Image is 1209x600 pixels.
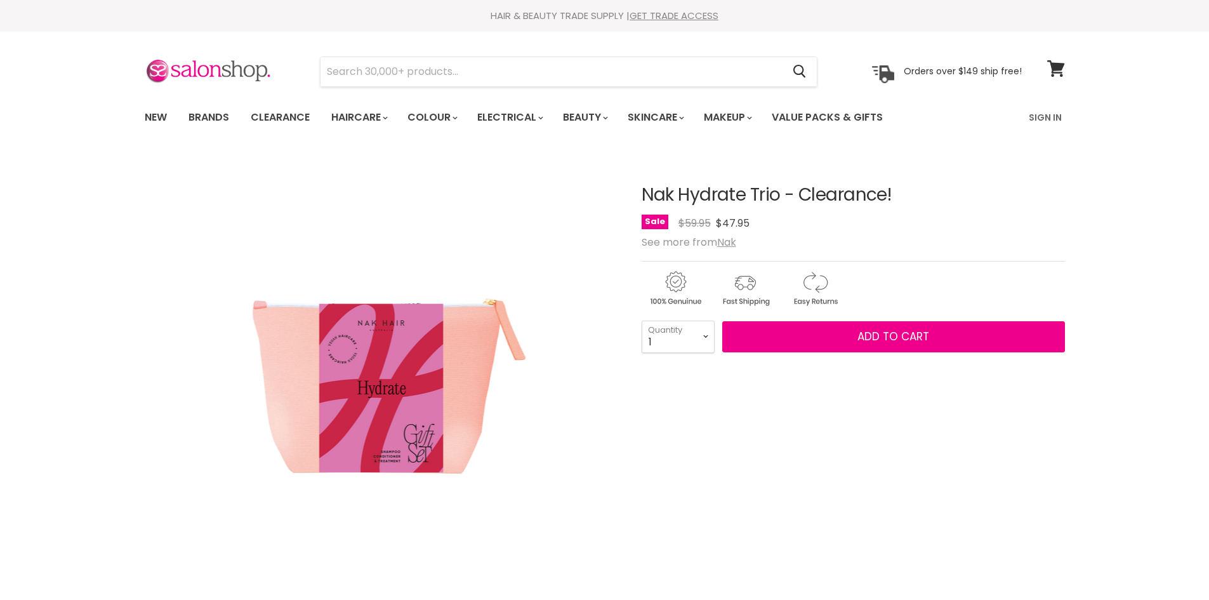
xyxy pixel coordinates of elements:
[642,269,709,308] img: genuine.gif
[642,185,1065,205] h1: Nak Hydrate Trio - Clearance!
[135,104,176,131] a: New
[553,104,616,131] a: Beauty
[398,104,465,131] a: Colour
[904,65,1022,77] p: Orders over $149 ship free!
[642,235,736,250] span: See more from
[781,269,849,308] img: returns.gif
[1021,104,1069,131] a: Sign In
[322,104,395,131] a: Haircare
[618,104,692,131] a: Skincare
[241,104,319,131] a: Clearance
[678,216,711,230] span: $59.95
[722,321,1065,353] button: Add to cart
[320,57,783,86] input: Search
[468,104,551,131] a: Electrical
[716,216,750,230] span: $47.95
[857,329,929,344] span: Add to cart
[129,10,1081,22] div: HAIR & BEAUTY TRADE SUPPLY |
[320,57,817,87] form: Product
[179,104,239,131] a: Brands
[694,104,760,131] a: Makeup
[762,104,892,131] a: Value Packs & Gifts
[642,215,668,229] span: Sale
[783,57,817,86] button: Search
[711,269,779,308] img: shipping.gif
[135,99,957,136] ul: Main menu
[630,9,718,22] a: GET TRADE ACCESS
[642,321,715,352] select: Quantity
[717,235,736,250] a: Nak
[129,99,1081,136] nav: Main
